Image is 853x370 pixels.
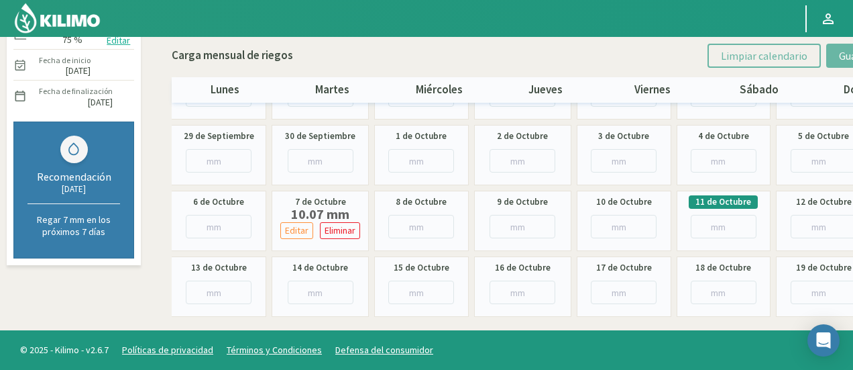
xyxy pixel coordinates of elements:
input: mm [691,215,756,238]
label: 12 de Octubre [796,195,852,209]
label: [DATE] [66,66,91,75]
input: mm [691,149,756,173]
label: 5 de Octubre [798,130,849,143]
label: 7 de Octubre [295,195,346,209]
label: 16 de Octubre [495,261,551,275]
div: Recomendación [27,170,120,183]
input: mm [490,149,555,173]
p: martes [279,81,386,99]
p: jueves [492,81,599,99]
input: mm [288,149,353,173]
label: 19 de Octubre [796,261,852,275]
label: 10 de Octubre [596,195,652,209]
span: Limpiar calendario [721,49,807,62]
button: Editar [280,222,313,239]
img: Kilimo [13,2,101,34]
p: sábado [706,81,813,99]
label: Fecha de inicio [39,54,91,66]
input: mm [388,149,454,173]
label: 1 de Octubre [396,130,447,143]
div: Open Intercom Messenger [807,324,840,357]
input: mm [388,215,454,238]
p: viernes [599,81,705,99]
input: mm [490,281,555,304]
button: Limpiar calendario [707,44,821,68]
label: [DATE] [88,98,113,107]
label: 8 de Octubre [396,195,447,209]
label: 75 % [62,36,82,44]
label: 10.07 mm [277,209,363,220]
p: miércoles [386,81,492,99]
label: 6 de Octubre [193,195,244,209]
input: mm [490,215,555,238]
p: lunes [172,81,278,99]
label: 17 de Octubre [596,261,652,275]
input: mm [591,149,657,173]
p: Regar 7 mm en los próximos 7 días [27,214,120,238]
input: mm [591,215,657,238]
label: 18 de Octubre [695,261,751,275]
button: Editar [103,33,134,48]
input: mm [288,281,353,304]
label: 13 de Octubre [191,261,247,275]
label: 29 de Septiembre [184,130,254,143]
a: Defensa del consumidor [335,344,433,356]
label: 9 de Octubre [497,195,548,209]
p: Carga mensual de riegos [172,47,293,64]
button: Eliminar [320,222,360,239]
a: Términos y Condiciones [227,344,322,356]
input: mm [186,149,251,173]
a: Políticas de privacidad [122,344,213,356]
label: 2 de Octubre [497,130,548,143]
label: 30 de Septiembre [285,130,355,143]
label: 14 de Octubre [292,261,348,275]
input: mm [388,281,454,304]
input: mm [186,281,251,304]
label: 3 de Octubre [598,130,649,143]
div: [DATE] [27,183,120,195]
label: 11 de Octubre [695,195,751,209]
p: Eliminar [325,223,355,238]
input: mm [691,281,756,304]
label: Fecha de finalización [39,85,113,97]
p: Editar [285,223,308,238]
span: © 2025 - Kilimo - v2.6.7 [13,343,115,357]
label: 4 de Octubre [698,130,749,143]
input: mm [186,215,251,238]
input: mm [591,281,657,304]
label: 15 de Octubre [394,261,449,275]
